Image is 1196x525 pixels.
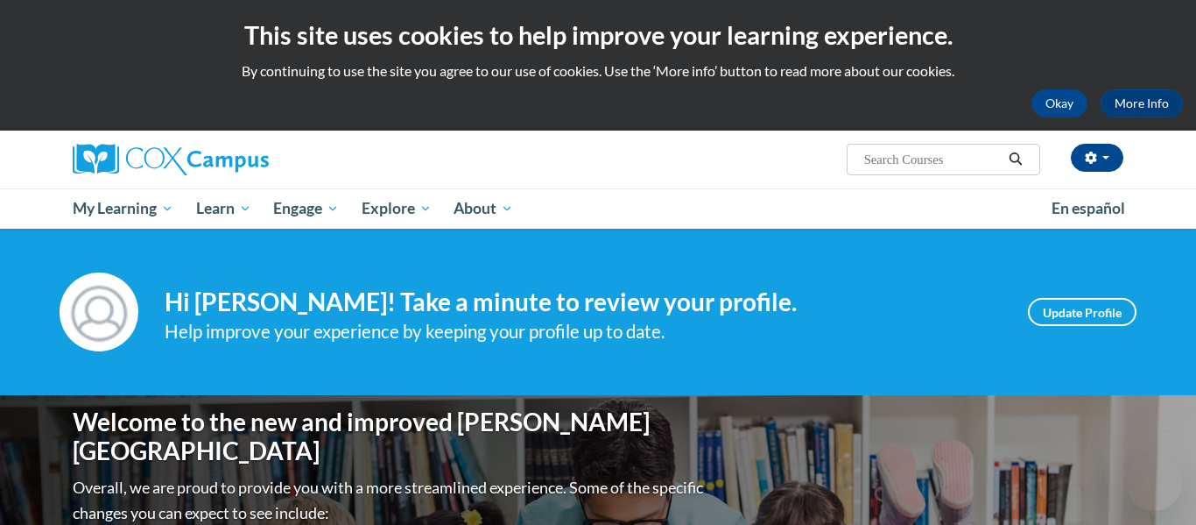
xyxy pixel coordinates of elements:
[1031,89,1087,117] button: Okay
[46,188,1150,229] div: Main menu
[185,188,263,229] a: Learn
[61,188,185,229] a: My Learning
[1126,455,1182,511] iframe: Button to launch messaging window
[73,144,405,175] a: Cox Campus
[262,188,350,229] a: Engage
[362,198,432,219] span: Explore
[454,198,513,219] span: About
[1052,199,1125,217] span: En español
[165,287,1002,317] h4: Hi [PERSON_NAME]! Take a minute to review your profile.
[1003,149,1029,170] button: Search
[60,273,138,351] img: Profile Image
[13,61,1183,81] p: By continuing to use the site you agree to our use of cookies. Use the ‘More info’ button to read...
[443,188,525,229] a: About
[13,18,1183,53] h2: This site uses cookies to help improve your learning experience.
[165,317,1002,346] div: Help improve your experience by keeping your profile up to date.
[73,144,269,175] img: Cox Campus
[350,188,443,229] a: Explore
[73,408,707,466] h1: Welcome to the new and improved [PERSON_NAME][GEOGRAPHIC_DATA]
[73,198,173,219] span: My Learning
[196,198,251,219] span: Learn
[273,198,339,219] span: Engage
[862,149,1003,170] input: Search Courses
[1071,144,1123,172] button: Account Settings
[1101,89,1183,117] a: More Info
[1040,190,1136,227] a: En español
[1028,298,1136,326] a: Update Profile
